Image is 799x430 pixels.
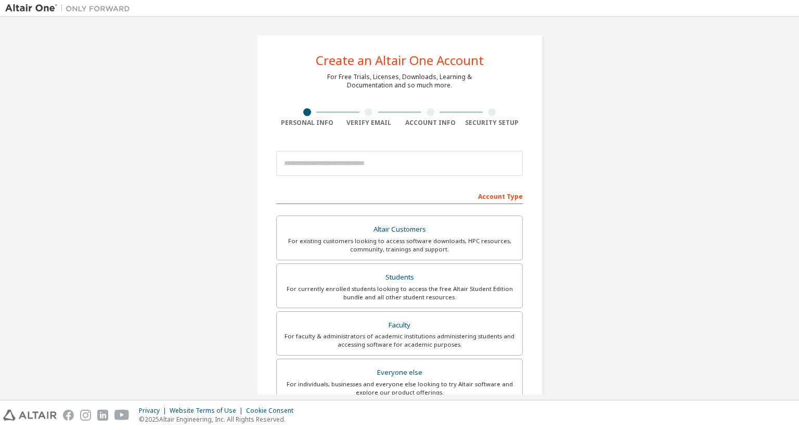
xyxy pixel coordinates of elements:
[170,407,246,415] div: Website Terms of Use
[97,410,108,421] img: linkedin.svg
[283,285,516,301] div: For currently enrolled students looking to access the free Altair Student Edition bundle and all ...
[283,270,516,285] div: Students
[283,222,516,237] div: Altair Customers
[283,318,516,333] div: Faculty
[63,410,74,421] img: facebook.svg
[139,407,170,415] div: Privacy
[139,415,300,424] p: © 2025 Altair Engineering, Inc. All Rights Reserved.
[3,410,57,421] img: altair_logo.svg
[283,380,516,397] div: For individuals, businesses and everyone else looking to try Altair software and explore our prod...
[283,332,516,349] div: For faculty & administrators of academic institutions administering students and accessing softwa...
[283,365,516,380] div: Everyone else
[399,119,461,127] div: Account Info
[283,237,516,254] div: For existing customers looking to access software downloads, HPC resources, community, trainings ...
[327,73,472,90] div: For Free Trials, Licenses, Downloads, Learning & Documentation and so much more.
[246,407,300,415] div: Cookie Consent
[114,410,130,421] img: youtube.svg
[80,410,91,421] img: instagram.svg
[276,187,523,204] div: Account Type
[5,3,135,14] img: Altair One
[316,54,484,67] div: Create an Altair One Account
[338,119,400,127] div: Verify Email
[461,119,523,127] div: Security Setup
[276,119,338,127] div: Personal Info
